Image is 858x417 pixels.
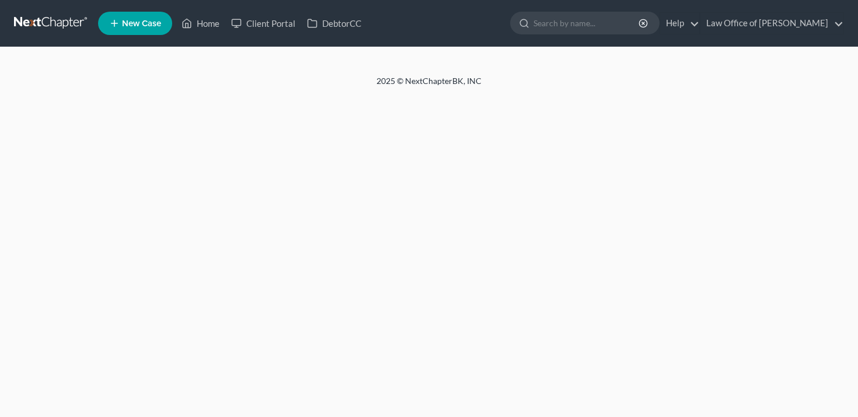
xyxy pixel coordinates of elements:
[301,13,367,34] a: DebtorCC
[225,13,301,34] a: Client Portal
[96,75,762,96] div: 2025 © NextChapterBK, INC
[176,13,225,34] a: Home
[660,13,699,34] a: Help
[122,19,161,28] span: New Case
[700,13,843,34] a: Law Office of [PERSON_NAME]
[533,12,640,34] input: Search by name...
